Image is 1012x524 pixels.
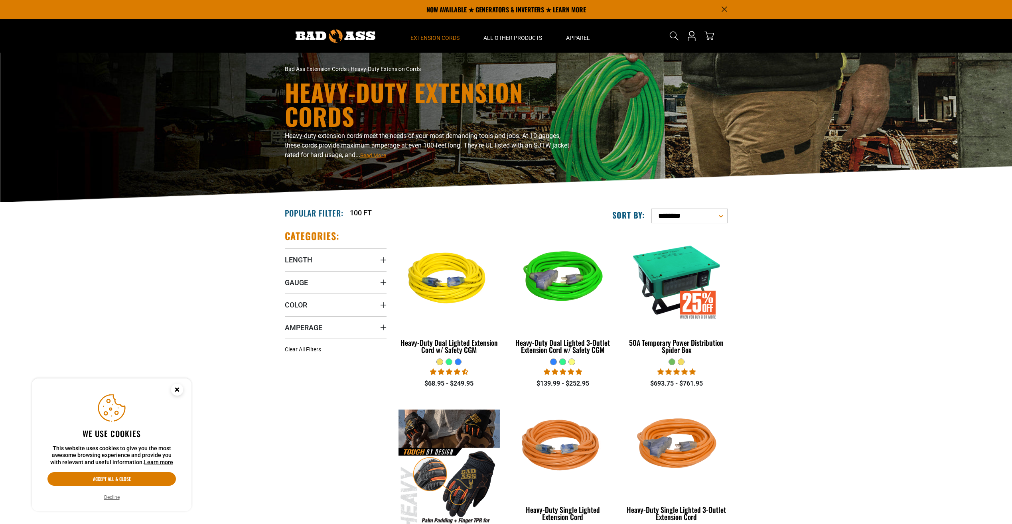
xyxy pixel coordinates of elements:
span: Heavy-duty extension cords meet the needs of your most demanding tools and jobs. At 10 gauges, th... [285,132,569,159]
img: orange [626,400,727,492]
a: 100 FT [350,207,372,218]
summary: All Other Products [471,19,554,53]
a: neon green Heavy-Duty Dual Lighted 3-Outlet Extension Cord w/ Safety CGM [512,230,614,358]
span: 5.00 stars [657,368,696,376]
a: yellow Heavy-Duty Dual Lighted Extension Cord w/ Safety CGM [398,230,500,358]
summary: Amperage [285,316,387,339]
button: Decline [102,493,122,501]
span: Amperage [285,323,322,332]
span: Clear All Filters [285,346,321,353]
a: Clear All Filters [285,345,324,354]
span: All Other Products [483,34,542,41]
div: Heavy-Duty Single Lighted 3-Outlet Extension Cord [625,506,727,520]
img: Bad Ass Extension Cords [296,30,375,43]
img: yellow [399,234,499,325]
span: Heavy-Duty Extension Cords [351,66,421,72]
a: 50A Temporary Power Distribution Spider Box 50A Temporary Power Distribution Spider Box [625,230,727,358]
h2: Categories: [285,230,340,242]
div: 50A Temporary Power Distribution Spider Box [625,339,727,353]
summary: Length [285,248,387,271]
h2: We use cookies [47,428,176,439]
h1: Heavy-Duty Extension Cords [285,80,576,128]
div: $693.75 - $761.95 [625,379,727,388]
aside: Cookie Consent [32,378,191,512]
span: Gauge [285,278,308,287]
span: Apparel [566,34,590,41]
a: Learn more [144,459,173,465]
span: Read More [360,152,386,158]
h2: Popular Filter: [285,208,343,218]
img: neon green [513,234,613,325]
span: 4.92 stars [544,368,582,376]
summary: Apparel [554,19,602,53]
span: 4.64 stars [430,368,468,376]
summary: Gauge [285,271,387,294]
span: Extension Cords [410,34,460,41]
a: Bad Ass Extension Cords [285,66,347,72]
span: Color [285,300,307,309]
div: Heavy-Duty Single Lighted Extension Cord [512,506,614,520]
nav: breadcrumbs [285,65,576,73]
div: $139.99 - $252.95 [512,379,614,388]
div: $68.95 - $249.95 [398,379,500,388]
summary: Search [668,30,681,42]
div: Heavy-Duty Dual Lighted 3-Outlet Extension Cord w/ Safety CGM [512,339,614,353]
div: Heavy-Duty Dual Lighted Extension Cord w/ Safety CGM [398,339,500,353]
summary: Color [285,294,387,316]
p: This website uses cookies to give you the most awesome browsing experience and provide you with r... [47,445,176,466]
img: 50A Temporary Power Distribution Spider Box [626,234,727,325]
span: › [348,66,349,72]
button: Accept all & close [47,472,176,486]
img: orange [513,400,613,492]
summary: Extension Cords [398,19,471,53]
span: Length [285,255,312,264]
label: Sort by: [612,210,645,220]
